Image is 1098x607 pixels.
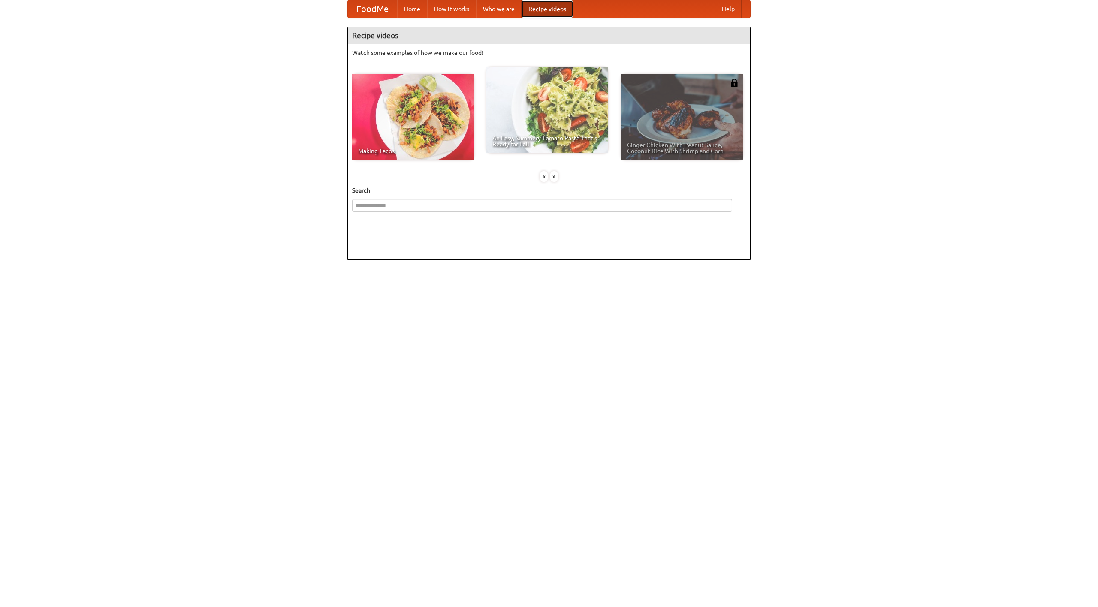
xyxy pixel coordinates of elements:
a: FoodMe [348,0,397,18]
span: An Easy, Summery Tomato Pasta That's Ready for Fall [492,135,602,147]
div: « [540,171,548,182]
a: Recipe videos [522,0,573,18]
h5: Search [352,186,746,195]
div: » [550,171,558,182]
h4: Recipe videos [348,27,750,44]
a: Help [715,0,742,18]
a: Home [397,0,427,18]
p: Watch some examples of how we make our food! [352,48,746,57]
img: 483408.png [730,79,739,87]
a: An Easy, Summery Tomato Pasta That's Ready for Fall [486,67,608,153]
a: Making Tacos [352,74,474,160]
span: Making Tacos [358,148,468,154]
a: Who we are [476,0,522,18]
a: How it works [427,0,476,18]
